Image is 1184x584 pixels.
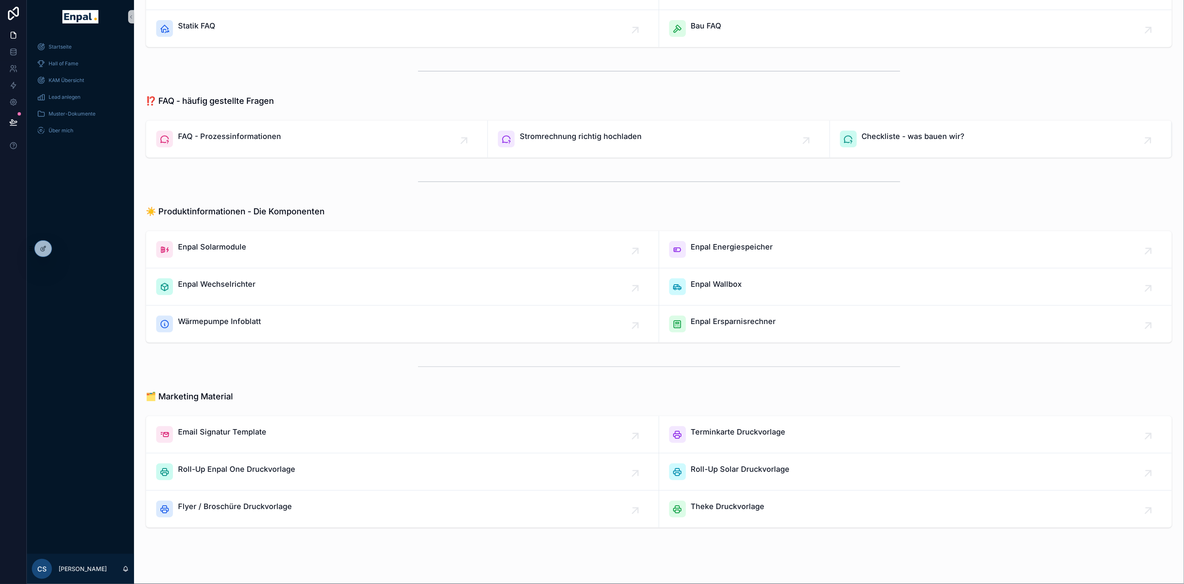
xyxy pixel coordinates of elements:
[49,111,95,117] span: Muster-Dokumente
[659,268,1172,306] a: Enpal Wallbox
[659,231,1172,268] a: Enpal Energiespeicher
[659,10,1172,47] a: Bau FAQ
[32,73,129,88] a: KAM Übersicht
[49,77,84,84] span: KAM Übersicht
[178,278,255,290] span: Enpal Wechselrichter
[59,565,107,573] p: [PERSON_NAME]
[659,306,1172,342] a: Enpal Ersparnisrechner
[146,391,233,402] h1: 🗂️ Marketing Material
[32,123,129,138] a: Über mich
[691,463,790,475] span: Roll-Up Solar Druckvorlage
[178,316,261,327] span: Wärmepumpe Infoblatt
[862,131,965,142] span: Checkliste - was bauen wir?
[146,206,325,217] h1: ☀️ Produktinformationen - Die Komponenten
[37,564,46,574] span: CS
[178,20,215,32] span: Statik FAQ
[178,241,246,253] span: Enpal Solarmodule
[146,231,659,268] a: Enpal Solarmodule
[32,56,129,71] a: Hall of Fame
[49,94,80,100] span: Lead anlegen
[691,316,776,327] span: Enpal Ersparnisrechner
[178,131,281,142] span: FAQ - Prozessinformationen
[62,10,98,23] img: App logo
[178,463,295,475] span: Roll-Up Enpal One Druckvorlage
[659,491,1172,527] a: Theke Druckvorlage
[691,278,742,290] span: Enpal Wallbox
[49,60,78,67] span: Hall of Fame
[659,416,1172,453] a: Terminkarte Druckvorlage
[691,501,765,512] span: Theke Druckvorlage
[659,453,1172,491] a: Roll-Up Solar Druckvorlage
[178,501,292,512] span: Flyer / Broschüre Druckvorlage
[146,121,488,157] a: FAQ - Prozessinformationen
[691,426,786,438] span: Terminkarte Druckvorlage
[520,131,642,142] span: Stromrechnung richtig hochladen
[146,453,659,491] a: Roll-Up Enpal One Druckvorlage
[488,121,830,157] a: Stromrechnung richtig hochladen
[146,10,659,47] a: Statik FAQ
[146,306,659,342] a: Wärmepumpe Infoblatt
[830,121,1172,157] a: Checkliste - was bauen wir?
[32,90,129,105] a: Lead anlegen
[691,241,773,253] span: Enpal Energiespeicher
[691,20,722,32] span: Bau FAQ
[49,127,73,134] span: Über mich
[27,33,134,149] div: scrollable content
[49,44,72,50] span: Startseite
[32,106,129,121] a: Muster-Dokumente
[146,268,659,306] a: Enpal Wechselrichter
[146,491,659,527] a: Flyer / Broschüre Druckvorlage
[146,95,274,107] h1: ⁉️ FAQ - häufig gestellte Fragen
[178,426,266,438] span: Email Signatur Template
[32,39,129,54] a: Startseite
[146,416,659,453] a: Email Signatur Template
